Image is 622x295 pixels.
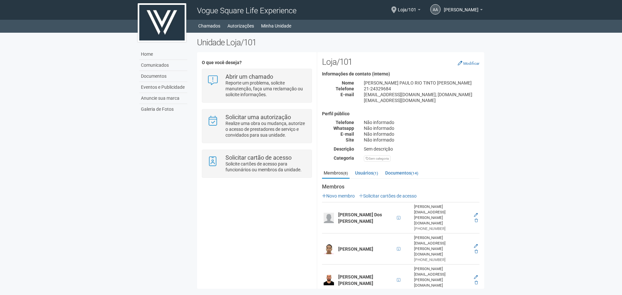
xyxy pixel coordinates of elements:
small: (8) [343,171,348,176]
strong: Descrição [334,146,354,152]
p: Solicite cartões de acesso para funcionários ou membros da unidade. [225,161,307,173]
a: Solicitar cartões de acesso [359,193,417,199]
img: user.png [324,275,334,285]
a: Modificar [458,61,479,66]
a: Comunicados [139,60,187,71]
a: Autorizações [227,21,254,30]
a: Membros(8) [322,168,350,179]
a: Documentos [139,71,187,82]
strong: Telefone [336,86,354,91]
a: Solicitar cartão de acesso Solicite cartões de acesso para funcionários ou membros da unidade. [207,155,306,173]
div: Sem descrição [359,146,484,152]
strong: E-mail [340,131,354,137]
a: Home [139,49,187,60]
a: Galeria de Fotos [139,104,187,115]
div: [PHONE_NUMBER] [414,257,470,263]
img: user.png [324,244,334,254]
h2: Loja/101 [322,57,479,67]
div: Não informado [359,131,484,137]
p: Realize uma obra ou mudança, autorize o acesso de prestadores de serviço e convidados para sua un... [225,120,307,138]
div: [PERSON_NAME][EMAIL_ADDRESS][PERSON_NAME][DOMAIN_NAME] [414,204,470,226]
a: Minha Unidade [261,21,291,30]
div: [PHONE_NUMBER] [414,288,470,294]
div: [PERSON_NAME] PAULO RIO TINTO [PERSON_NAME] [359,80,484,86]
span: Vogue Square Life Experience [197,6,296,15]
a: Editar membro [474,275,478,279]
a: Solicitar uma autorização Realize uma obra ou mudança, autorize o acesso de prestadores de serviç... [207,114,306,138]
h4: Perfil público [322,111,479,116]
a: Anuncie sua marca [139,93,187,104]
strong: Site [346,137,354,142]
div: Não informado [359,119,484,125]
strong: [PERSON_NAME] [PERSON_NAME] [338,274,373,286]
img: user.png [324,213,334,223]
strong: Solicitar cartão de acesso [225,154,292,161]
div: [PERSON_NAME][EMAIL_ADDRESS][PERSON_NAME][DOMAIN_NAME] [414,235,470,257]
a: Novo membro [322,193,355,199]
small: (1) [373,171,378,176]
img: logo.jpg [138,3,186,42]
div: Não informado [359,125,484,131]
strong: [PERSON_NAME] [338,246,373,252]
a: Excluir membro [475,280,478,285]
a: Documentos(14) [384,168,420,178]
div: [EMAIL_ADDRESS][DOMAIN_NAME]; [DOMAIN_NAME][EMAIL_ADDRESS][DOMAIN_NAME] [359,92,484,103]
span: Antonio Adolpho Souza [444,1,478,12]
div: Não informado [359,137,484,143]
div: [PERSON_NAME][EMAIL_ADDRESS][PERSON_NAME][DOMAIN_NAME] [414,266,470,288]
h4: Informações de contato (interno) [322,72,479,76]
a: Editar membro [474,244,478,248]
strong: [PERSON_NAME] Dos [PERSON_NAME] [338,212,382,224]
span: Loja/101 [398,1,416,12]
p: Reporte um problema, solicite manutenção, faça uma reclamação ou solicite informações. [225,80,307,97]
a: Editar membro [474,213,478,217]
a: Chamados [198,21,220,30]
div: 21-24329684 [359,86,484,92]
a: Usuários(1) [353,168,380,178]
a: Excluir membro [475,249,478,254]
a: Eventos e Publicidade [139,82,187,93]
strong: Telefone [336,120,354,125]
a: AA [430,4,441,15]
strong: Whatsapp [333,126,354,131]
strong: E-mail [340,92,354,97]
small: Modificar [463,61,479,66]
strong: Abrir um chamado [225,73,273,80]
a: Excluir membro [475,218,478,223]
div: [PHONE_NUMBER] [414,226,470,232]
a: Abrir um chamado Reporte um problema, solicite manutenção, faça uma reclamação ou solicite inform... [207,74,306,97]
small: (14) [411,171,418,176]
strong: Solicitar uma autorização [225,114,291,120]
strong: Nome [342,80,354,85]
a: [PERSON_NAME] [444,8,483,13]
h2: Unidade Loja/101 [197,38,484,47]
strong: Categoria [334,155,354,161]
h4: O que você deseja? [202,60,312,65]
a: Loja/101 [398,8,420,13]
strong: Membros [322,184,479,190]
div: Sem categoria [364,155,391,162]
